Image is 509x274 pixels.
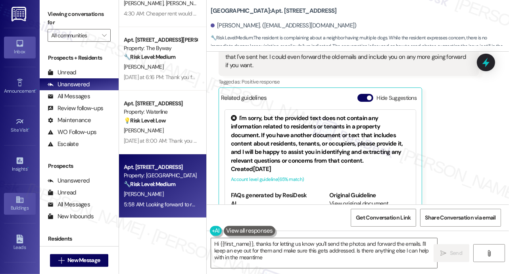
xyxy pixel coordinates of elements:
[67,256,100,264] span: New Message
[4,115,36,136] a: Site Visit •
[231,175,410,184] div: Account level guideline ( 65 % match)
[441,250,447,257] i: 
[211,35,253,41] strong: 🔧 Risk Level: Medium
[29,126,30,132] span: •
[221,94,267,105] div: Related guidelines
[58,257,64,264] i: 
[329,191,376,199] b: Original Guideline
[231,114,410,165] div: I'm sorry, but the provided text does not contain any information related to residents or tenants...
[211,34,509,59] span: : The resident is complaining about a neighbor having multiple dogs. While the resident expresses...
[231,165,410,173] div: Created [DATE]
[124,190,163,198] span: [PERSON_NAME]
[124,36,197,44] div: Apt. [STREET_ADDRESS][PERSON_NAME]
[124,163,197,171] div: Apt. [STREET_ADDRESS]
[48,68,76,77] div: Unread
[124,10,286,17] div: 4:30 AM: Cheaper rent would be nice. Thank you [PERSON_NAME]. 😅
[48,140,79,148] div: Escalate
[450,249,462,257] span: Send
[40,162,119,170] div: Prospects
[225,44,466,70] div: Ohhh ok. I can't do that right this second but I'll send some pictures here later. I'll send you ...
[124,181,175,188] strong: 🔧 Risk Level: Medium
[486,250,492,257] i: 
[4,154,36,175] a: Insights •
[40,54,119,62] div: Prospects + Residents
[124,201,225,208] div: 5:58 AM: Looking forward to receiving them!
[48,104,103,113] div: Review follow-ups
[211,7,337,15] b: [GEOGRAPHIC_DATA]: Apt. [STREET_ADDRESS]
[48,92,90,101] div: All Messages
[51,29,98,42] input: All communities
[48,128,96,136] div: WO Follow-ups
[124,99,197,108] div: Apt. [STREET_ADDRESS]
[48,116,91,124] div: Maintenance
[124,127,163,134] span: [PERSON_NAME]
[124,53,175,60] strong: 🔧 Risk Level: Medium
[231,191,307,208] b: FAQs generated by ResiDesk AI
[102,32,106,39] i: 
[124,117,166,124] strong: 💡 Risk Level: Low
[329,200,410,217] div: View original document here
[48,212,94,221] div: New Inbounds
[124,44,197,52] div: Property: The Byway
[48,177,90,185] div: Unanswered
[425,214,496,222] span: Share Conversation via email
[48,8,111,29] label: Viewing conversations for
[4,193,36,214] a: Buildings
[4,232,36,254] a: Leads
[351,209,416,227] button: Get Conversation Link
[35,87,36,93] span: •
[356,214,411,222] span: Get Conversation Link
[124,63,163,70] span: [PERSON_NAME]
[219,76,479,87] div: Tagged as:
[376,94,417,102] label: Hide Suggestions
[420,209,501,227] button: Share Conversation via email
[4,37,36,58] a: Inbox
[124,171,197,180] div: Property: [GEOGRAPHIC_DATA]
[12,7,28,21] img: ResiDesk Logo
[40,235,119,243] div: Residents
[27,165,29,171] span: •
[48,200,90,209] div: All Messages
[211,21,357,30] div: [PERSON_NAME]. ([EMAIL_ADDRESS][DOMAIN_NAME])
[50,254,109,267] button: New Message
[48,80,90,89] div: Unanswered
[48,188,76,197] div: Unread
[434,244,470,262] button: Send
[124,108,197,116] div: Property: Waterline
[211,238,437,268] textarea: Hi {{first_name}}, thanks for letting us know you'll send the photos and forward the emails. I'll...
[242,78,280,85] span: Positive response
